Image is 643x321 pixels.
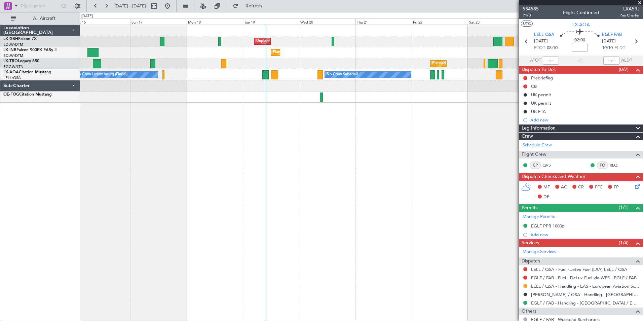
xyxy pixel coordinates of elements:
[619,239,629,246] span: (1/4)
[530,162,541,169] div: CP
[523,5,539,12] span: 534585
[76,70,127,80] div: No Crew Luxembourg (Findel)
[531,223,564,229] div: EGLF PPR 1000z
[21,1,59,11] input: Trip Number
[547,45,558,51] span: 08:10
[602,38,616,45] span: [DATE]
[523,12,539,18] span: P1/3
[572,21,590,28] span: LX-AOA
[3,53,23,58] a: EDLW/DTM
[614,45,625,51] span: ELDT
[130,19,186,25] div: Sun 17
[468,19,524,25] div: Sat 23
[3,59,39,63] a: LX-TROLegacy 650
[531,100,551,106] div: UK permit
[3,93,19,97] span: OE-FOG
[3,37,18,41] span: LX-GBH
[3,64,24,69] a: EGGW/LTN
[3,93,52,97] a: OE-FOGCitation Mustang
[114,3,146,9] span: [DATE] - [DATE]
[531,275,637,281] a: EGLF / FAB - Fuel - DeLux Fuel via WFS - EGLF / FAB
[522,239,539,247] span: Services
[523,249,556,255] a: Manage Services
[619,12,640,18] span: Pos Charter
[530,57,541,64] span: ATOT
[240,4,268,8] span: Refresh
[230,1,270,11] button: Refresh
[531,83,537,89] div: CB
[3,70,19,74] span: LX-AOA
[327,70,358,80] div: No Crew Sabadell
[522,151,546,158] span: Flight Crew
[531,109,546,114] div: UK ETA
[619,66,629,73] span: (0/2)
[3,48,56,52] a: LX-INBFalcon 900EX EASy II
[523,214,555,220] a: Manage Permits
[523,142,552,149] a: Schedule Crew
[602,32,622,38] span: EGLF FAB
[522,257,540,265] span: Dispatch
[531,92,551,98] div: UK permit
[522,204,537,212] span: Permits
[543,194,550,201] span: DP
[522,66,556,74] span: Dispatch To-Dos
[531,266,627,272] a: LELL / QSA - Fuel - Jetex Fuel (LXA) LELL / QSA
[619,5,640,12] span: LXA59J
[522,308,536,315] span: Others
[256,36,367,46] div: Unplanned Maint [GEOGRAPHIC_DATA] ([GEOGRAPHIC_DATA])
[17,16,71,21] span: All Aircraft
[595,184,603,191] span: FFC
[563,9,599,16] div: Flight Confirmed
[534,32,554,38] span: LELL QSA
[602,45,613,51] span: 10:10
[542,162,558,168] a: QVS
[3,42,23,47] a: EDLW/DTM
[543,184,550,191] span: MF
[621,57,632,64] span: ALDT
[534,45,545,51] span: ETOT
[561,184,567,191] span: AC
[531,300,640,306] a: EGLF / FAB - Handling - [GEOGRAPHIC_DATA] / EGLF / FAB
[610,162,625,168] a: RDZ
[187,19,243,25] div: Mon 18
[530,117,640,123] div: Add new
[530,232,640,238] div: Add new
[534,38,548,45] span: [DATE]
[597,162,608,169] div: FO
[522,133,533,140] span: Crew
[531,75,553,81] div: Prebriefing
[531,283,640,289] a: LELL / QSA - Handling - EAS - European Aviation School
[74,19,130,25] div: Sat 16
[574,37,585,44] span: 02:00
[3,59,18,63] span: LX-TRO
[578,184,584,191] span: CR
[614,184,619,191] span: FP
[243,19,299,25] div: Tue 19
[531,292,640,297] a: [PERSON_NAME] / QSA - Handling - [GEOGRAPHIC_DATA] EGKB / [GEOGRAPHIC_DATA]
[273,47,328,58] div: Planned Maint Geneva (Cointrin)
[3,70,51,74] a: LX-AOACitation Mustang
[3,48,16,52] span: LX-INB
[522,124,556,132] span: Leg Information
[3,75,21,80] a: LELL/QSA
[355,19,412,25] div: Thu 21
[619,204,629,211] span: (1/1)
[412,19,468,25] div: Fri 22
[522,173,585,181] span: Dispatch Checks and Weather
[543,57,559,65] input: --:--
[299,19,355,25] div: Wed 20
[521,21,533,27] button: UTC
[81,13,93,19] div: [DATE]
[7,13,73,24] button: All Aircraft
[432,59,538,69] div: Planned Maint [GEOGRAPHIC_DATA] ([GEOGRAPHIC_DATA])
[3,37,37,41] a: LX-GBHFalcon 7X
